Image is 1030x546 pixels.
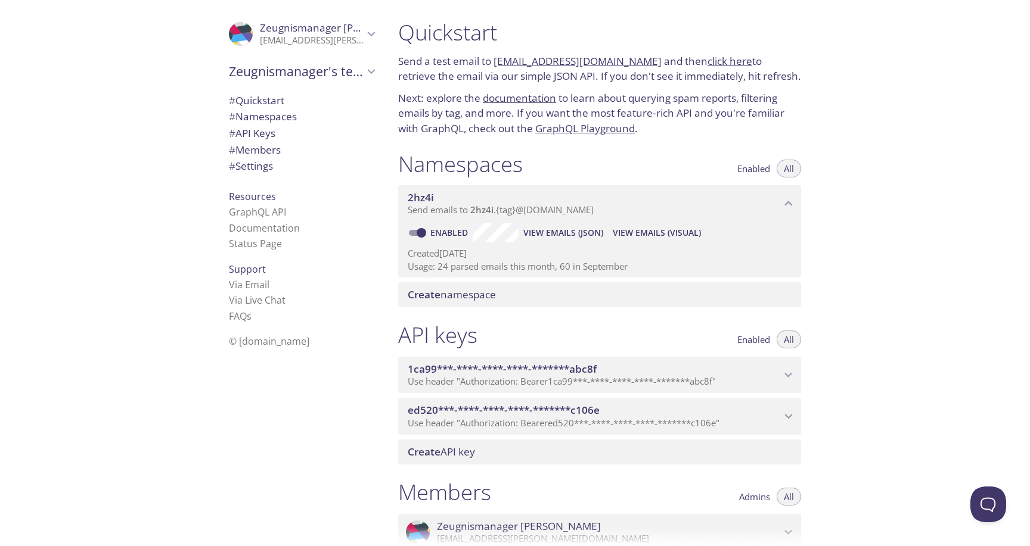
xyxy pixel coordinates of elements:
[247,310,252,323] span: s
[398,282,801,307] div: Create namespace
[398,185,801,222] div: 2hz4i namespace
[229,110,297,123] span: Namespaces
[408,204,594,216] span: Send emails to . {tag} @[DOMAIN_NAME]
[398,479,491,506] h1: Members
[219,14,384,54] div: Zeugnismanager Haufe
[229,93,284,107] span: Quickstart
[229,310,252,323] a: FAQ
[408,247,792,260] p: Created [DATE]
[229,159,235,173] span: #
[608,223,706,242] button: View Emails (Visual)
[408,288,440,301] span: Create
[613,226,701,240] span: View Emails (Visual)
[229,237,282,250] a: Status Page
[229,159,273,173] span: Settings
[408,191,434,204] span: 2hz4i
[777,488,801,506] button: All
[398,322,477,348] h1: API keys
[708,54,752,68] a: click here
[777,160,801,177] button: All
[408,445,440,458] span: Create
[219,56,384,87] div: Zeugnismanager's team
[398,439,801,464] div: Create API Key
[219,92,384,109] div: Quickstart
[535,121,635,135] a: GraphQL Playground
[519,223,608,242] button: View Emails (JSON)
[229,143,281,157] span: Members
[229,335,309,348] span: © [DOMAIN_NAME]
[777,330,801,348] button: All
[483,91,556,105] a: documentation
[470,204,494,216] span: 2hz4i
[408,288,496,301] span: namespace
[523,226,603,240] span: View Emails (JSON)
[229,190,276,203] span: Resources
[730,330,777,348] button: Enabled
[229,278,269,291] a: Via Email
[229,263,266,276] span: Support
[219,108,384,125] div: Namespaces
[229,126,235,140] span: #
[260,35,364,46] p: [EMAIL_ADDRESS][PERSON_NAME][DOMAIN_NAME]
[732,488,777,506] button: Admins
[398,151,523,177] h1: Namespaces
[229,221,300,235] a: Documentation
[229,126,275,140] span: API Keys
[219,125,384,142] div: API Keys
[970,486,1006,522] iframe: Help Scout Beacon - Open
[229,143,235,157] span: #
[429,227,473,238] a: Enabled
[398,91,801,136] p: Next: explore the to learn about querying spam reports, filtering emails by tag, and more. If you...
[219,158,384,174] div: Team Settings
[219,142,384,158] div: Members
[494,54,662,68] a: [EMAIL_ADDRESS][DOMAIN_NAME]
[437,520,601,533] span: Zeugnismanager [PERSON_NAME]
[229,63,364,80] span: Zeugnismanager's team
[229,93,235,107] span: #
[398,19,801,46] h1: Quickstart
[408,260,792,273] p: Usage: 24 parsed emails this month, 60 in September
[229,205,286,219] a: GraphQL API
[229,110,235,123] span: #
[260,21,424,35] span: Zeugnismanager [PERSON_NAME]
[229,294,286,307] a: Via Live Chat
[730,160,777,177] button: Enabled
[408,445,475,458] span: API key
[398,54,801,84] p: Send a test email to and then to retrieve the email via our simple JSON API. If you don't see it ...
